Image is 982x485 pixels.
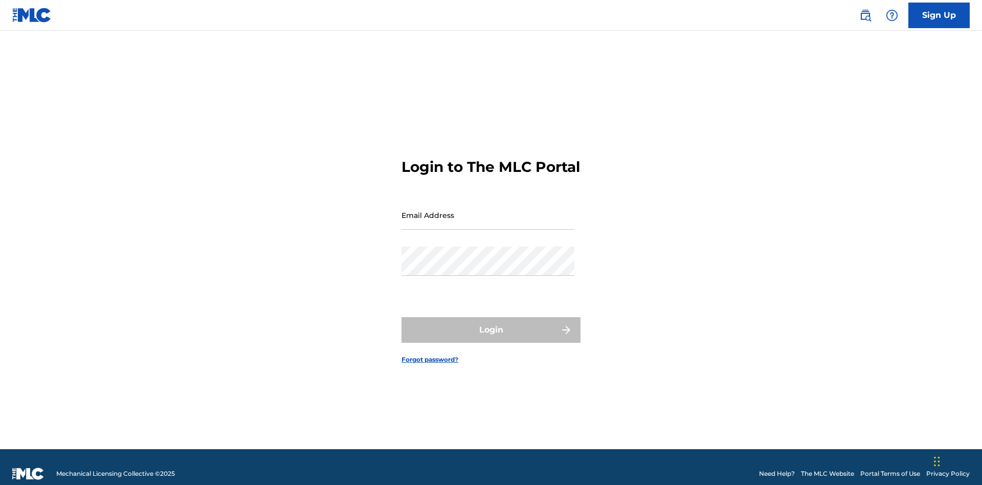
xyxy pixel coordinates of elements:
a: Public Search [855,5,876,26]
span: Mechanical Licensing Collective © 2025 [56,469,175,478]
div: Drag [934,446,940,477]
img: search [859,9,872,21]
a: Forgot password? [401,355,458,364]
img: help [886,9,898,21]
a: Privacy Policy [926,469,970,478]
img: MLC Logo [12,8,52,23]
div: Help [882,5,902,26]
a: The MLC Website [801,469,854,478]
a: Need Help? [759,469,795,478]
a: Sign Up [908,3,970,28]
iframe: Chat Widget [931,436,982,485]
a: Portal Terms of Use [860,469,920,478]
h3: Login to The MLC Portal [401,158,580,176]
img: logo [12,468,44,480]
